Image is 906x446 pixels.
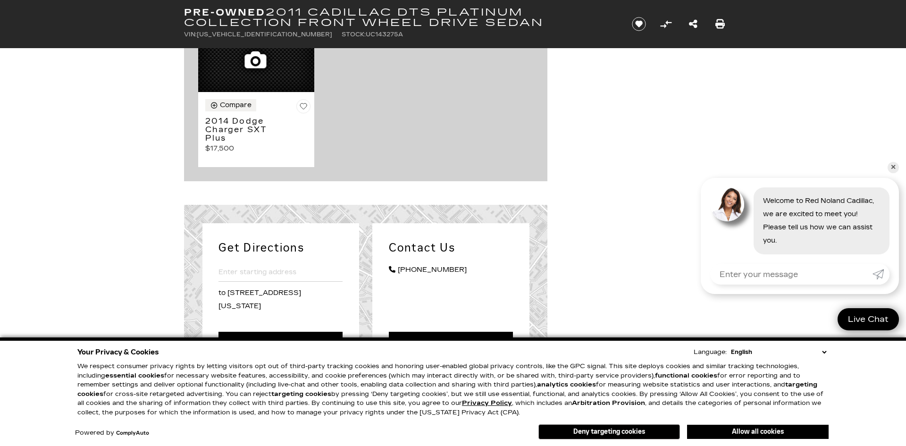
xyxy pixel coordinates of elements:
[389,332,513,354] a: Message Us
[271,390,331,398] strong: targeting cookies
[184,31,197,38] span: VIN:
[205,142,310,155] p: $17,500
[75,430,149,436] div: Powered by
[296,99,310,118] button: Save Vehicle
[687,425,829,439] button: Allow all cookies
[389,239,513,256] h2: Contact Us
[754,187,889,254] div: Welcome to Red Noland Cadillac, we are excited to meet you! Please tell us how we can assist you.
[655,372,717,379] strong: functional cookies
[218,332,343,354] a: Get Directions
[629,17,649,32] button: Save vehicle
[462,399,512,407] u: Privacy Policy
[389,263,513,277] a: [PHONE_NUMBER]
[184,7,266,18] strong: Pre-Owned
[710,187,744,221] img: Agent profile photo
[538,424,680,439] button: Deny targeting cookies
[116,430,149,436] a: ComplyAuto
[537,381,596,388] strong: analytics cookies
[77,381,817,398] strong: targeting cookies
[342,31,366,38] span: Stock:
[694,349,727,355] div: Language:
[218,263,343,282] input: Enter starting address
[197,31,332,38] span: [US_VEHICLE_IDENTIFICATION_NUMBER]
[572,399,645,407] strong: Arbitration Provision
[220,101,252,109] div: Compare
[689,17,697,31] a: Share this Pre-Owned 2011 Cadillac DTS Platinum Collection Front Wheel Drive Sedan
[205,117,310,155] a: 2014 Dodge Charger SXT Plus $17,500
[218,286,343,313] p: to [STREET_ADDRESS][US_STATE]
[710,264,872,285] input: Enter your message
[872,264,889,285] a: Submit
[366,31,403,38] span: UC143275A
[729,347,829,357] select: Language Select
[715,17,725,31] a: Print this Pre-Owned 2011 Cadillac DTS Platinum Collection Front Wheel Drive Sedan
[205,117,290,142] h3: 2014 Dodge Charger SXT Plus
[218,239,343,256] h2: Get Directions
[184,7,616,28] h1: 2011 Cadillac DTS Platinum Collection Front Wheel Drive Sedan
[105,372,164,379] strong: essential cookies
[205,99,256,111] button: Compare Vehicle
[838,308,899,330] a: Live Chat
[77,345,159,359] span: Your Privacy & Cookies
[659,17,673,31] button: Compare Vehicle
[77,362,829,417] p: We respect consumer privacy rights by letting visitors opt out of third-party tracking cookies an...
[843,314,893,325] span: Live Chat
